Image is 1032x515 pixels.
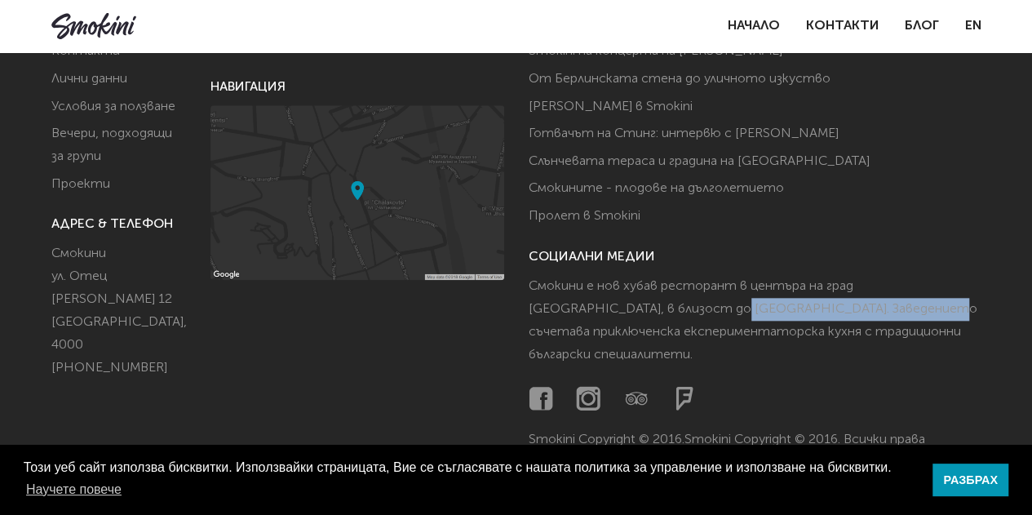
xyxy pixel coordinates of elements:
[806,20,879,33] a: Контакти
[51,213,186,236] h6: АДРЕС & ТЕЛЕФОН
[51,100,175,113] a: Условия за ползване
[51,242,186,380] p: Смокини ул. Отец [PERSON_NAME] 12 [GEOGRAPHIC_DATA] , 4000 [PHONE_NUMBER]
[529,246,981,269] h6: СОЦИАЛНИ МЕДИИ
[51,127,172,163] a: Вечери, подходящи за групи
[210,105,504,280] img: Map to Smokini
[529,127,839,140] a: Готвачът на Стинг: интервю с [PERSON_NAME]
[529,210,640,223] a: Пролет в Smokini
[965,15,981,38] a: EN
[529,155,870,168] a: Слънчевата тераса и градина на [GEOGRAPHIC_DATA]
[529,100,693,113] a: [PERSON_NAME] в Smokini
[529,428,981,497] p: Smokini Copyright © 2016. Smokini Copyright © 2016. Всички права запазени. Created by
[932,464,1008,496] a: dismiss cookie message
[905,20,939,33] a: Блог
[51,178,110,191] a: Проекти
[529,182,784,195] a: Смокините - плодове на дълголетието
[728,20,780,33] a: Начало
[24,477,124,502] a: learn more about cookies
[529,275,981,386] p: Смокини е нов хубав ресторант в центъра на град [GEOGRAPHIC_DATA], в близост до [GEOGRAPHIC_DATA]...
[529,73,830,86] a: От Берлинската стена до уличното изкуство
[210,76,504,99] h6: НАВИГАЦИЯ
[51,73,127,86] a: Лични данни
[24,458,919,502] span: Този уеб сайт използва бисквитки. Използвайки страницата, Вие се съгласявате с нашата политика за...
